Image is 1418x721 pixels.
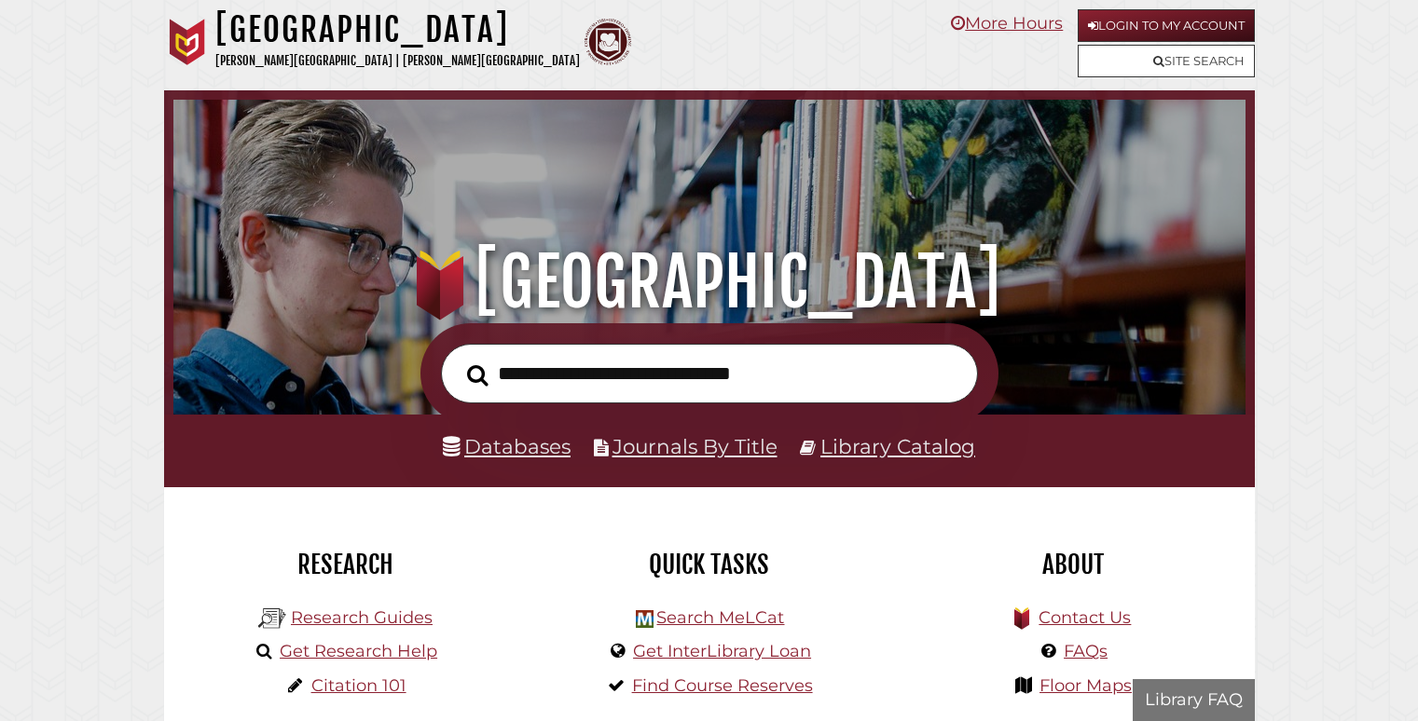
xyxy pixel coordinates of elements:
button: Search [458,359,498,391]
a: Login to My Account [1078,9,1255,42]
a: Citation 101 [311,675,406,696]
img: Hekman Library Logo [636,610,654,628]
a: FAQs [1064,641,1108,661]
a: Databases [443,434,571,458]
img: Calvin Theological Seminary [585,19,631,65]
img: Hekman Library Logo [258,605,286,633]
a: Journals By Title [613,434,778,458]
h2: About [905,549,1241,580]
h2: Quick Tasks [542,549,877,580]
a: More Hours [951,13,1063,34]
a: Library Catalog [820,434,975,458]
i: Search [467,363,489,386]
a: Contact Us [1039,607,1131,628]
a: Find Course Reserves [632,675,813,696]
a: Floor Maps [1039,675,1132,696]
h1: [GEOGRAPHIC_DATA] [194,241,1223,323]
a: Get Research Help [280,641,437,661]
h1: [GEOGRAPHIC_DATA] [215,9,580,50]
a: Get InterLibrary Loan [633,641,811,661]
img: Calvin University [164,19,211,65]
a: Research Guides [291,607,433,628]
h2: Research [178,549,514,580]
p: [PERSON_NAME][GEOGRAPHIC_DATA] | [PERSON_NAME][GEOGRAPHIC_DATA] [215,50,580,72]
a: Site Search [1078,45,1255,77]
a: Search MeLCat [656,607,784,628]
